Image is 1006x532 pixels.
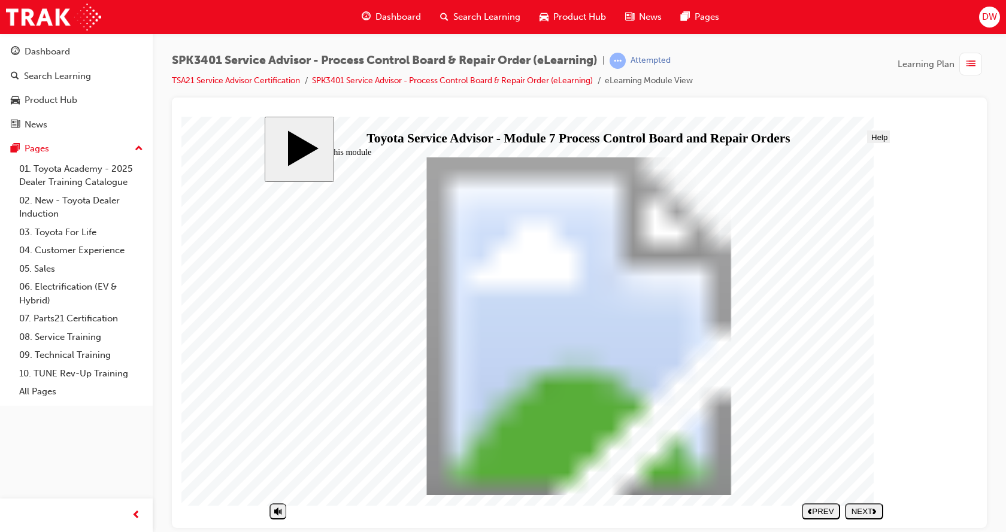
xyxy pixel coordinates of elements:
[5,114,148,136] a: News
[14,223,148,242] a: 03. Toyota For Life
[14,241,148,260] a: 04. Customer Experience
[610,53,626,69] span: learningRecordVerb_ATTEMPT-icon
[5,138,148,160] button: Pages
[11,120,20,130] span: news-icon
[172,54,598,68] span: SPK3401 Service Advisor - Process Control Board & Repair Order (eLearning)
[616,5,671,29] a: news-iconNews
[362,10,371,25] span: guage-icon
[898,57,955,71] span: Learning Plan
[898,53,987,75] button: Learning Plan
[352,5,431,29] a: guage-iconDashboard
[5,65,148,87] a: Search Learning
[14,328,148,346] a: 08. Service Training
[671,5,729,29] a: pages-iconPages
[982,10,997,24] span: DW
[625,10,634,25] span: news-icon
[530,5,616,29] a: car-iconProduct Hub
[25,93,77,107] div: Product Hub
[6,4,101,31] img: Trak
[453,10,520,24] span: Search Learning
[540,10,549,25] span: car-icon
[605,74,693,88] li: eLearning Module View
[11,71,19,82] span: search-icon
[135,141,143,157] span: up-icon
[25,45,70,59] div: Dashboard
[14,382,148,401] a: All Pages
[14,309,148,328] a: 07. Parts21 Certification
[5,89,148,111] a: Product Hub
[14,160,148,191] a: 01. Toyota Academy - 2025 Dealer Training Catalogue
[639,10,662,24] span: News
[132,508,141,523] span: prev-icon
[5,41,148,63] a: Dashboard
[24,69,91,83] div: Search Learning
[172,75,300,86] a: TSA21 Service Advisor Certification
[431,5,530,29] a: search-iconSearch Learning
[11,95,20,106] span: car-icon
[979,7,1000,28] button: DW
[14,364,148,383] a: 10. TUNE Rev-Up Training
[11,47,20,57] span: guage-icon
[14,191,148,223] a: 02. New - Toyota Dealer Induction
[25,142,49,156] div: Pages
[602,54,605,68] span: |
[966,57,975,72] span: list-icon
[375,10,421,24] span: Dashboard
[25,118,47,132] div: News
[312,75,593,86] a: SPK3401 Service Advisor - Process Control Board & Repair Order (eLearning)
[5,38,148,138] button: DashboardSearch LearningProduct HubNews
[14,278,148,309] a: 06. Electrification (EV & Hybrid)
[440,10,449,25] span: search-icon
[681,10,690,25] span: pages-icon
[553,10,606,24] span: Product Hub
[11,144,20,154] span: pages-icon
[14,260,148,278] a: 05. Sales
[14,346,148,364] a: 09. Technical Training
[631,55,671,66] div: Attempted
[695,10,719,24] span: Pages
